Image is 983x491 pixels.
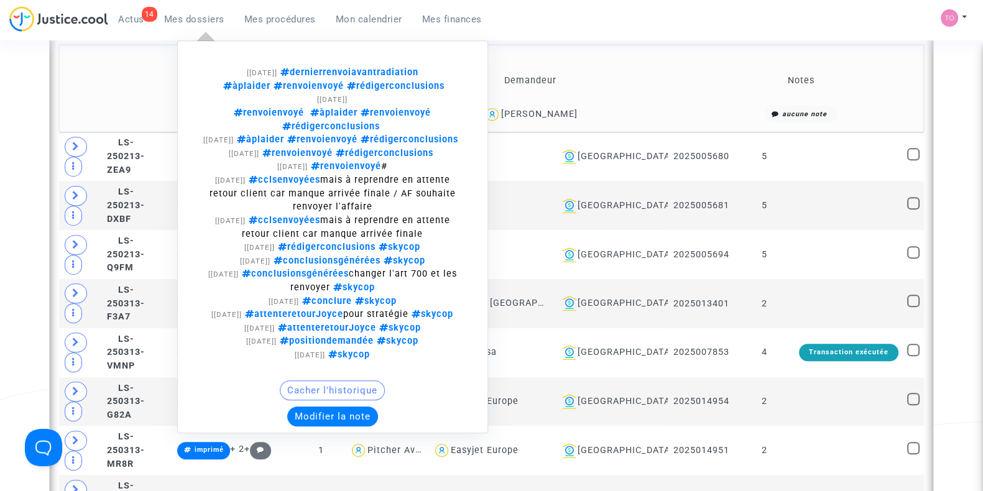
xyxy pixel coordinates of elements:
[379,61,682,101] td: Demandeur
[287,406,378,426] button: Modifier la note
[562,149,577,164] img: icon-banque.svg
[107,137,145,175] span: LS-250213-ZEA9
[379,242,420,252] span: skycop
[270,81,344,91] span: renvoienvoyé
[239,268,349,279] span: conclusionsgénérées
[734,426,794,475] td: 2
[108,10,154,29] a: 14Actus
[451,298,586,308] div: EasyJet [GEOGRAPHIC_DATA]
[215,216,246,225] span: [[DATE]]
[242,309,453,319] span: pour stratégie
[295,351,325,359] span: [[DATE]]
[63,61,379,101] td: Réf.
[377,336,418,346] span: skycop
[269,297,299,306] span: [[DATE]]
[562,247,577,262] img: icon-banque.svg
[246,215,320,226] span: cclsenvoyées
[557,149,663,164] div: [GEOGRAPHIC_DATA]
[107,186,145,224] span: LS-250213-DXBF
[557,296,663,311] div: [GEOGRAPHIC_DATA]
[557,198,663,213] div: [GEOGRAPHIC_DATA]
[208,270,239,278] span: [[DATE]]
[284,134,358,145] span: renvoienvoyé
[297,426,345,475] td: 1
[234,10,326,29] a: Mes procédures
[244,444,271,454] span: +
[308,161,381,172] span: renvoienvoyé
[562,443,577,458] img: icon-banque.svg
[358,134,458,145] span: rédigerconclusions
[229,149,259,158] span: [[DATE]]
[234,108,304,118] span: renvoienvoyé
[246,337,277,346] span: [[DATE]]
[379,323,421,333] span: skycop
[562,345,577,360] img: icon-banque.svg
[317,95,348,104] span: [[DATE]]
[557,443,663,458] div: [GEOGRAPHIC_DATA]
[230,444,244,454] span: + 2
[275,242,376,252] span: rédigerconclusions
[336,148,433,158] span: rédigerconclusions
[142,7,157,22] div: 14
[734,181,794,230] td: 5
[211,310,242,319] span: [[DATE]]
[275,323,376,333] span: attenteretourJoyce
[451,445,519,456] div: Easyjet Europe
[172,109,270,119] span: CFR-241018-MKJP
[367,445,436,456] div: Pitcher Avocat
[210,175,456,212] span: mais à reprendre en attente retour client car manque arrivée finale / AF souhaite renvoyer l'affaire
[164,14,224,25] span: Mes dossiers
[799,344,898,361] div: Transaction exécutée
[330,282,375,293] span: skycop
[682,61,920,101] td: Notes
[557,394,663,409] div: [GEOGRAPHIC_DATA]
[668,230,734,279] td: 2025005694
[107,236,145,273] span: LS-250213-Q9FM
[734,328,794,377] td: 4
[195,446,224,454] span: imprimé
[344,81,445,91] span: rédigerconclusions
[352,296,397,306] span: skycop
[668,328,734,377] td: 2025007853
[203,135,234,144] span: [[DATE]]
[215,176,246,185] span: [[DATE]]
[557,247,663,262] div: [GEOGRAPHIC_DATA]
[234,134,284,145] span: àplaider
[299,296,352,306] span: conclure
[107,285,145,322] span: LS-250313-F3A7
[562,198,577,213] img: icon-banque.svg
[154,10,234,29] a: Mes dossiers
[239,268,457,293] span: changer l'art 700 et les renvoyer
[307,108,358,118] span: àplaider
[734,377,794,426] td: 2
[259,148,333,158] span: renvoienvoyé
[277,162,308,171] span: [[DATE]]
[270,255,381,266] span: conclusionsgénérées
[242,215,450,239] span: mais à reprendre en attente retour client car manque arrivée finale
[734,279,794,328] td: 2
[384,255,425,266] span: skycop
[246,175,320,185] span: cclsenvoyées
[244,14,316,25] span: Mes procédures
[433,441,451,459] img: icon-user.svg
[562,394,577,409] img: icon-banque.svg
[734,132,794,181] td: 5
[668,181,734,230] td: 2025005681
[358,108,431,118] span: renvoienvoyé
[107,383,145,420] span: LS-250313-G82A
[240,257,270,265] span: [[DATE]]
[242,309,343,319] span: attenteretourJoyce
[336,14,402,25] span: Mon calendrier
[9,6,108,32] img: jc-logo.svg
[408,309,453,319] span: skycop
[277,336,374,346] span: positiondemandée
[247,68,277,77] span: [[DATE]]
[412,10,492,29] a: Mes finances
[220,81,270,91] span: àplaider
[244,324,275,333] span: [[DATE]]
[282,121,380,132] span: rédigerconclusions
[325,349,370,360] span: skycop
[244,243,275,252] span: [[DATE]]
[326,10,412,29] a: Mon calendrier
[25,429,62,466] iframe: Help Scout Beacon - Open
